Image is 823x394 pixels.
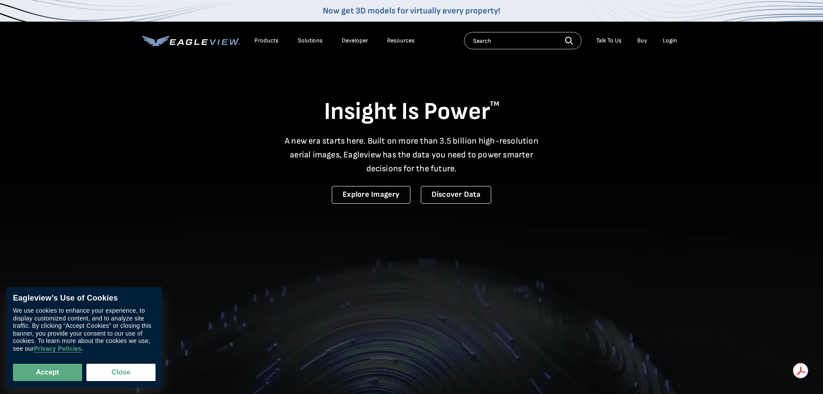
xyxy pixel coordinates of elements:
[13,294,156,303] div: Eagleview’s Use of Cookies
[13,364,82,381] button: Accept
[464,32,582,49] input: Search
[387,37,415,45] div: Resources
[142,97,681,127] h1: Insight Is Power
[342,37,368,45] a: Developer
[332,186,410,204] a: Explore Imagery
[86,364,156,381] button: Close
[323,6,500,16] a: Now get 3D models for virtually every property!
[298,37,323,45] div: Solutions
[596,37,622,45] div: Talk To Us
[13,308,156,353] div: We use cookies to enhance your experience, to display customized content, and to analyze site tra...
[34,346,81,353] a: Privacy Policies
[254,37,279,45] div: Products
[490,100,499,108] sup: TM
[280,134,544,176] p: A new era starts here. Built on more than 3.5 billion high-resolution aerial images, Eagleview ha...
[637,37,647,45] a: Buy
[663,37,677,45] div: Login
[421,186,491,204] a: Discover Data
